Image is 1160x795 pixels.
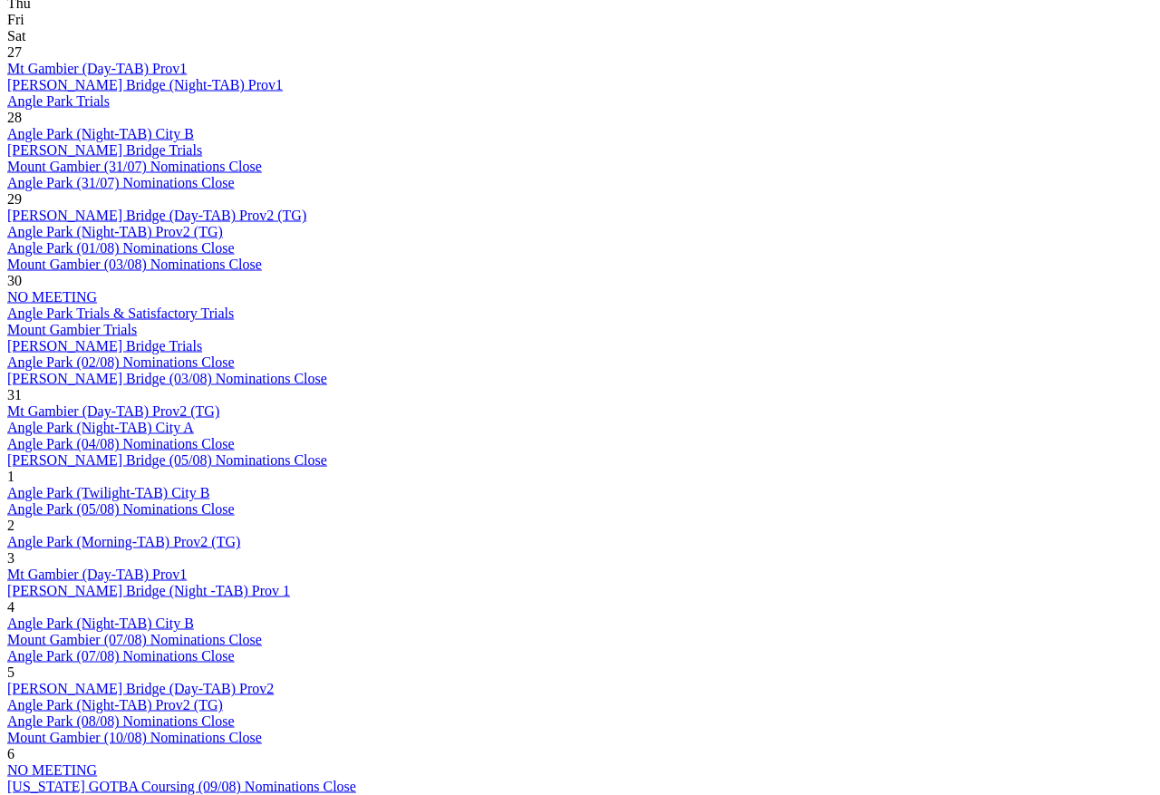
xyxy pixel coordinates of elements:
[7,110,22,125] span: 28
[7,762,97,778] a: NO MEETING
[7,534,240,549] a: Angle Park (Morning-TAB) Prov2 (TG)
[7,583,290,598] a: [PERSON_NAME] Bridge (Night -TAB) Prov 1
[7,664,14,680] span: 5
[7,713,235,729] a: Angle Park (08/08) Nominations Close
[7,159,262,174] a: Mount Gambier (31/07) Nominations Close
[7,599,14,615] span: 4
[7,354,235,370] a: Angle Park (02/08) Nominations Close
[7,208,306,223] a: [PERSON_NAME] Bridge (Day-TAB) Prov2 (TG)
[7,257,262,272] a: Mount Gambier (03/08) Nominations Close
[7,273,22,288] span: 30
[7,44,22,60] span: 27
[7,93,110,109] a: Angle Park Trials
[7,730,262,745] a: Mount Gambier (10/08) Nominations Close
[7,61,187,76] a: Mt Gambier (Day-TAB) Prov1
[7,403,219,419] a: Mt Gambier (Day-TAB) Prov2 (TG)
[7,371,327,386] a: [PERSON_NAME] Bridge (03/08) Nominations Close
[7,567,187,582] a: Mt Gambier (Day-TAB) Prov1
[7,338,202,354] a: [PERSON_NAME] Bridge Trials
[7,322,137,337] a: Mount Gambier Trials
[7,681,274,696] a: [PERSON_NAME] Bridge (Day-TAB) Prov2
[7,387,22,402] span: 31
[7,697,223,713] a: Angle Park (Night-TAB) Prov2 (TG)
[7,779,356,794] a: [US_STATE] GOTBA Coursing (09/08) Nominations Close
[7,191,22,207] span: 29
[7,616,194,631] a: Angle Park (Night-TAB) City B
[7,648,235,664] a: Angle Park (07/08) Nominations Close
[7,305,234,321] a: Angle Park Trials & Satisfactory Trials
[7,632,262,647] a: Mount Gambier (07/08) Nominations Close
[7,142,202,158] a: [PERSON_NAME] Bridge Trials
[7,224,223,239] a: Angle Park (Night-TAB) Prov2 (TG)
[7,77,283,92] a: [PERSON_NAME] Bridge (Night-TAB) Prov1
[7,126,194,141] a: Angle Park (Night-TAB) City B
[7,469,14,484] span: 1
[7,175,235,190] a: Angle Park (31/07) Nominations Close
[7,420,194,435] a: Angle Park (Night-TAB) City A
[7,485,209,500] a: Angle Park (Twilight-TAB) City B
[7,518,14,533] span: 2
[7,436,235,451] a: Angle Park (04/08) Nominations Close
[7,289,97,305] a: NO MEETING
[7,452,327,468] a: [PERSON_NAME] Bridge (05/08) Nominations Close
[7,28,1153,44] div: Sat
[7,550,14,566] span: 3
[7,746,14,761] span: 6
[7,501,235,517] a: Angle Park (05/08) Nominations Close
[7,12,1153,28] div: Fri
[7,240,235,256] a: Angle Park (01/08) Nominations Close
